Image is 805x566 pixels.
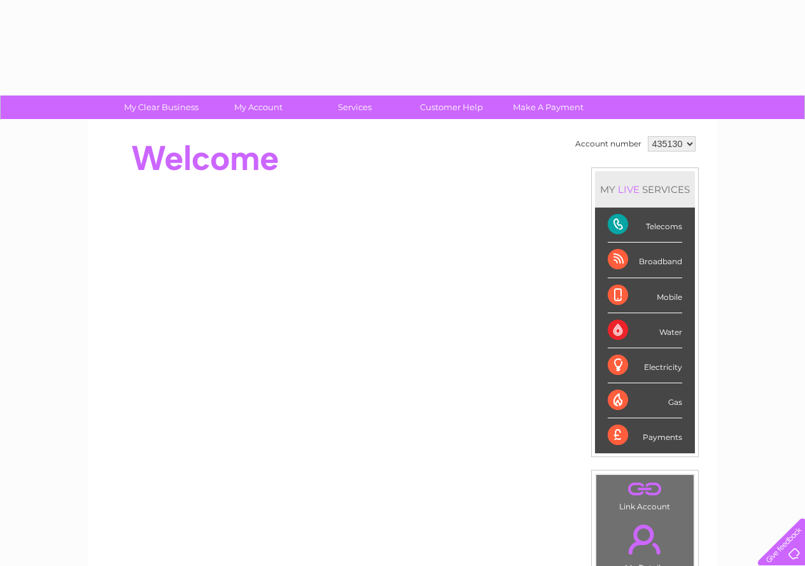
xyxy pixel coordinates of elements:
[109,96,214,119] a: My Clear Business
[608,348,682,383] div: Electricity
[596,474,694,514] td: Link Account
[572,133,645,155] td: Account number
[608,418,682,453] div: Payments
[206,96,311,119] a: My Account
[595,171,695,208] div: MY SERVICES
[608,278,682,313] div: Mobile
[615,183,642,195] div: LIVE
[608,383,682,418] div: Gas
[302,96,407,119] a: Services
[496,96,601,119] a: Make A Payment
[599,517,690,562] a: .
[608,208,682,243] div: Telecoms
[599,478,690,500] a: .
[608,243,682,278] div: Broadband
[399,96,504,119] a: Customer Help
[608,313,682,348] div: Water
